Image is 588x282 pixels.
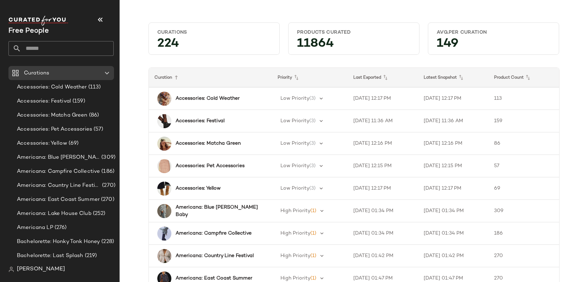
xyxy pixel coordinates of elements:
[17,238,100,246] span: Bachelorette: Honky Tonk Honey
[418,200,488,222] td: [DATE] 01:34 PM
[157,249,171,263] img: 93911964_010_0
[280,208,310,214] span: High Priority
[437,29,550,36] div: Avg.per Curation
[100,153,115,162] span: (309)
[348,110,418,132] td: [DATE] 11:36 AM
[280,141,309,146] span: Low Priority
[100,168,114,176] span: (186)
[8,267,14,272] img: svg%3e
[348,68,418,87] th: Last Exported
[157,182,171,196] img: 103256988_072_a
[17,168,100,176] span: Americana: Campfire Collective
[348,200,418,222] td: [DATE] 01:34 PM
[176,230,252,237] b: Americana: Campfire Collective
[418,87,488,110] td: [DATE] 12:17 PM
[17,252,83,260] span: Bachelorette: Last Splash
[348,222,418,245] td: [DATE] 01:34 PM
[176,95,240,102] b: Accessories: Cold Weather
[87,83,101,91] span: (113)
[83,252,97,260] span: (219)
[272,68,348,87] th: Priority
[309,163,316,169] span: (3)
[157,159,171,173] img: 95815080_004_b
[176,204,259,218] b: Americana: Blue [PERSON_NAME] Baby
[488,245,559,267] td: 270
[488,110,559,132] td: 159
[348,155,418,177] td: [DATE] 12:15 PM
[53,224,67,232] span: (276)
[17,97,71,105] span: Accessories: Festival
[488,87,559,110] td: 113
[280,118,309,124] span: Low Priority
[309,186,316,191] span: (3)
[17,224,53,232] span: Americana LP
[157,114,171,128] img: 104498902_001_a
[157,29,271,36] div: Curations
[101,182,115,190] span: (270)
[71,97,85,105] span: (159)
[348,132,418,155] td: [DATE] 12:16 PM
[418,155,488,177] td: [DATE] 12:15 PM
[17,111,88,119] span: Accessories: Matcha Green
[17,182,101,190] span: Americana: Country Line Festival
[157,92,171,106] img: 101899219_011_b
[17,196,100,204] span: Americana: East Coast Summer
[17,139,67,147] span: Accessories: Yellow
[176,140,241,147] b: Accessories: Matcha Green
[488,177,559,200] td: 69
[157,204,171,218] img: 101180578_092_f
[310,231,316,236] span: (1)
[280,96,309,101] span: Low Priority
[157,227,171,241] img: 100714385_237_d
[280,253,310,258] span: High Priority
[176,252,254,260] b: Americana: Country Line Festival
[91,210,106,218] span: (252)
[17,125,92,133] span: Accessories: Pet Accessories
[92,125,103,133] span: (57)
[418,177,488,200] td: [DATE] 12:17 PM
[348,245,418,267] td: [DATE] 01:42 PM
[176,275,252,282] b: Americana: East Coast Summer
[348,177,418,200] td: [DATE] 12:17 PM
[309,141,316,146] span: (3)
[152,39,277,52] div: 224
[157,137,171,151] img: 99064768_031_a
[488,68,559,87] th: Product Count
[176,162,245,170] b: Accessories: Pet Accessories
[291,39,416,52] div: 11864
[348,87,418,110] td: [DATE] 12:17 PM
[100,196,114,204] span: (270)
[280,186,309,191] span: Low Priority
[488,222,559,245] td: 186
[418,110,488,132] td: [DATE] 11:36 AM
[310,253,316,258] span: (1)
[309,118,316,124] span: (3)
[8,27,49,35] span: Current Company Name
[280,276,310,281] span: High Priority
[297,29,411,36] div: Products Curated
[88,111,99,119] span: (86)
[8,16,68,26] img: cfy_white_logo.C9jOOHJF.svg
[24,69,49,77] span: Curations
[17,83,87,91] span: Accessories: Cold Weather
[488,200,559,222] td: 309
[17,153,100,162] span: Americana: Blue [PERSON_NAME] Baby
[418,245,488,267] td: [DATE] 01:42 PM
[431,39,556,52] div: 149
[176,185,221,192] b: Accessories: Yellow
[418,68,488,87] th: Latest Snapshot
[310,276,316,281] span: (1)
[149,68,272,87] th: Curation
[100,238,114,246] span: (228)
[488,132,559,155] td: 86
[176,117,225,125] b: Accessories: Festival
[418,222,488,245] td: [DATE] 01:34 PM
[17,210,91,218] span: Americana: Lake House Club
[280,231,310,236] span: High Priority
[17,265,65,274] span: [PERSON_NAME]
[488,155,559,177] td: 57
[280,163,309,169] span: Low Priority
[418,132,488,155] td: [DATE] 12:16 PM
[310,208,316,214] span: (1)
[67,139,79,147] span: (69)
